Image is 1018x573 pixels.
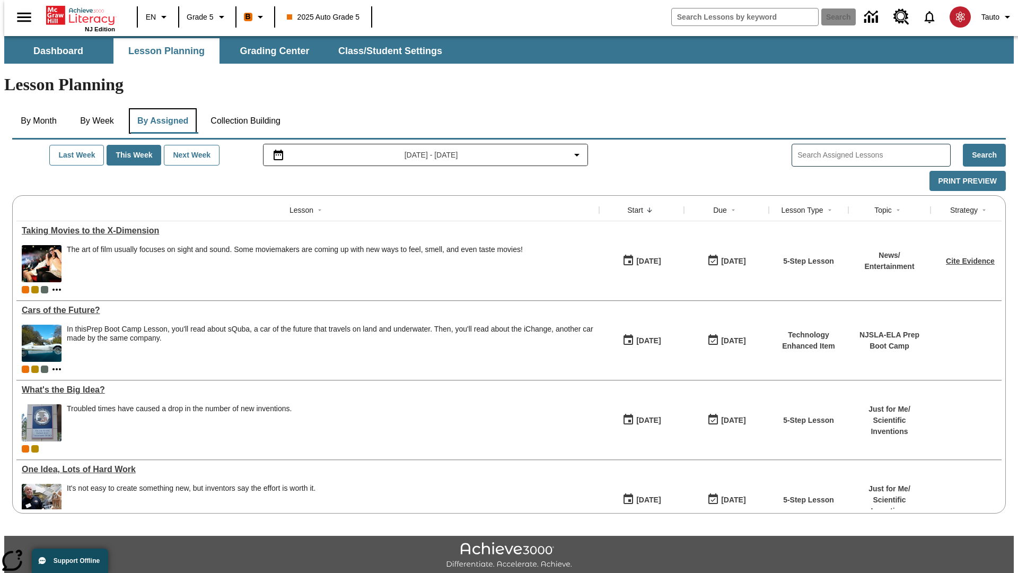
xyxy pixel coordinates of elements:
[22,286,29,293] div: Current Class
[8,2,40,33] button: Open side menu
[287,12,360,23] span: 2025 Auto Grade 5
[31,286,39,293] div: New 2025 class
[22,445,29,453] div: Current Class
[113,38,220,64] button: Lesson Planning
[704,410,749,430] button: 04/13/26: Last day the lesson can be accessed
[721,414,745,427] div: [DATE]
[22,245,62,282] img: Panel in front of the seats sprays water mist to the happy audience at a 4DX-equipped theater.
[67,484,315,521] div: It's not easy to create something new, but inventors say the effort is worth it.
[67,245,523,282] div: The art of film usually focuses on sight and sound. Some moviemakers are coming up with new ways ...
[4,38,452,64] div: SubNavbar
[67,484,315,493] div: It's not easy to create something new, but inventors say the effort is worth it.
[781,205,823,215] div: Lesson Type
[141,7,175,27] button: Language: EN, Select a language
[783,494,834,506] p: 5-Step Lesson
[704,490,749,510] button: 03/23/26: Last day the lesson can be accessed
[330,38,451,64] button: Class/Student Settings
[823,204,836,216] button: Sort
[854,494,925,517] p: Scientific Inventions
[22,306,594,315] div: Cars of the Future?
[5,38,111,64] button: Dashboard
[977,7,1018,27] button: Profile/Settings
[22,226,594,236] a: Taking Movies to the X-Dimension, Lessons
[619,251,664,271] button: 08/18/25: First time the lesson was available
[22,385,594,395] a: What's the Big Idea?, Lessons
[67,404,292,441] div: Troubled times have caused a drop in the number of new inventions.
[22,366,29,373] div: Current Class
[981,12,999,23] span: Tauto
[892,204,905,216] button: Sort
[245,10,251,23] span: B
[571,149,583,161] svg: Collapse Date Range Filter
[50,283,63,296] button: Show more classes
[929,171,1006,192] button: Print Preview
[12,108,65,134] button: By Month
[22,385,594,395] div: What's the Big Idea?
[783,256,834,267] p: 5-Step Lesson
[950,6,971,28] img: avatar image
[67,325,594,343] div: In this
[721,493,745,507] div: [DATE]
[32,549,108,573] button: Support Offline
[67,325,593,342] testabrev: Prep Boot Camp Lesson, you'll read about sQuba, a car of the future that travels on land and unde...
[874,205,892,215] div: Topic
[643,204,656,216] button: Sort
[22,325,62,362] img: High-tech automobile treading water.
[783,415,834,426] p: 5-Step Lesson
[405,150,458,161] span: [DATE] - [DATE]
[854,483,925,494] p: Just for Me /
[182,7,232,27] button: Grade: Grade 5, Select a grade
[240,7,271,27] button: Boost Class color is orange. Change class color
[619,410,664,430] button: 04/07/25: First time the lesson was available
[636,493,661,507] div: [DATE]
[313,204,326,216] button: Sort
[4,75,1014,94] h1: Lesson Planning
[129,108,197,134] button: By Assigned
[704,251,749,271] button: 08/24/25: Last day the lesson can be accessed
[446,542,572,569] img: Achieve3000 Differentiate Accelerate Achieve
[854,415,925,437] p: Scientific Inventions
[22,465,594,474] div: One Idea, Lots of Hard Work
[22,306,594,315] a: Cars of the Future? , Lessons
[854,404,925,415] p: Just for Me /
[67,404,292,413] div: Troubled times have caused a drop in the number of new inventions.
[946,257,995,265] a: Cite Evidence
[864,261,914,272] p: Entertainment
[289,205,313,215] div: Lesson
[854,329,925,352] p: NJSLA-ELA Prep Boot Camp
[41,366,48,373] div: OL 2025 Auto Grade 6
[31,366,39,373] span: New 2025 class
[22,226,594,236] div: Taking Movies to the X-Dimension
[858,3,887,32] a: Data Center
[46,5,115,26] a: Home
[916,3,943,31] a: Notifications
[619,490,664,510] button: 03/17/25: First time the lesson was available
[864,250,914,261] p: News /
[22,404,62,441] img: A large sign near a building says U.S. Patent and Trademark Office. A troubled economy can make i...
[54,557,100,565] span: Support Offline
[950,205,978,215] div: Strategy
[187,12,214,23] span: Grade 5
[797,147,950,163] input: Search Assigned Lessons
[67,325,594,362] div: In this Prep Boot Camp Lesson, you'll read about sQuba, a car of the future that travels on land ...
[619,331,664,351] button: 08/14/25: First time the lesson was available
[31,445,39,453] span: New 2025 class
[963,144,1006,167] button: Search
[268,149,584,161] button: Select the date range menu item
[46,4,115,32] div: Home
[49,145,104,166] button: Last Week
[887,3,916,31] a: Resource Center, Will open in new tab
[22,465,594,474] a: One Idea, Lots of Hard Work, Lessons
[164,145,220,166] button: Next Week
[636,414,661,427] div: [DATE]
[41,286,48,293] div: OL 2025 Auto Grade 6
[4,36,1014,64] div: SubNavbar
[704,331,749,351] button: 08/01/26: Last day the lesson can be accessed
[721,334,745,348] div: [DATE]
